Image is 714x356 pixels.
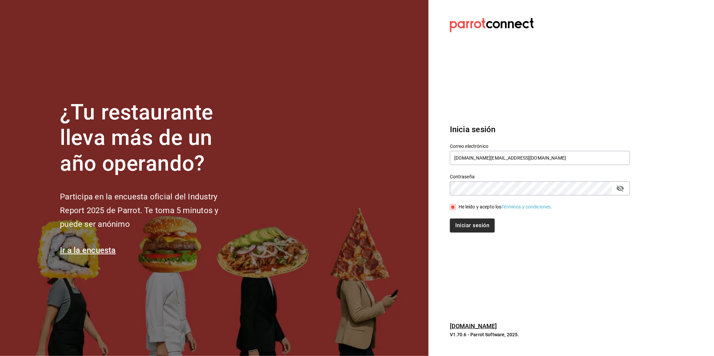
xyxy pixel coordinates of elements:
h3: Inicia sesión [450,123,630,136]
div: He leído y acepto los [459,203,552,210]
p: V1.70.6 - Parrot Software, 2025. [450,331,630,338]
input: Ingresa tu correo electrónico [450,151,630,165]
h2: Participa en la encuesta oficial del Industry Report 2025 de Parrot. Te toma 5 minutos y puede se... [60,190,241,231]
a: [DOMAIN_NAME] [450,323,497,330]
label: Contraseña [450,174,630,179]
a: Términos y condiciones. [502,204,552,209]
label: Correo electrónico [450,144,630,149]
button: passwordField [615,183,626,194]
button: Iniciar sesión [450,218,495,233]
a: Ir a la encuesta [60,246,116,255]
h1: ¿Tu restaurante lleva más de un año operando? [60,100,241,177]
